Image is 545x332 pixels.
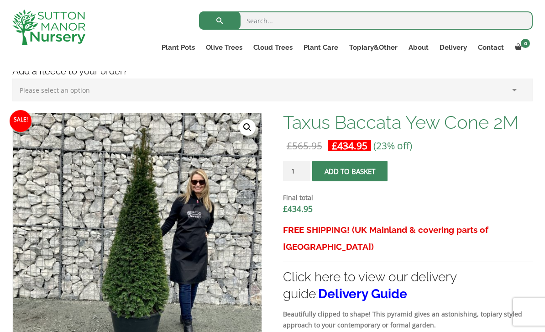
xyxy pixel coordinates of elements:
a: Contact [472,41,509,54]
a: Plant Care [298,41,344,54]
h1: Taxus Baccata Yew Cone 2M [283,113,533,132]
span: Sale! [10,110,31,132]
bdi: 434.95 [283,203,313,214]
span: £ [287,139,292,152]
h3: Click here to view our delivery guide: [283,269,533,302]
a: About [403,41,434,54]
bdi: 434.95 [332,139,367,152]
a: Topiary&Other [344,41,403,54]
dt: Final total [283,192,533,203]
span: 0 [521,39,530,48]
span: £ [332,139,337,152]
a: View full-screen image gallery [239,119,256,136]
span: £ [283,203,288,214]
input: Search... [199,11,533,30]
input: Product quantity [283,161,310,181]
a: Plant Pots [156,41,200,54]
h3: FREE SHIPPING! (UK Mainland & covering parts of [GEOGRAPHIC_DATA]) [283,221,533,255]
img: logo [12,9,85,45]
span: (23% off) [373,139,412,152]
bdi: 565.95 [287,139,322,152]
button: Add to basket [312,161,388,181]
a: Delivery [434,41,472,54]
a: Delivery Guide [318,286,407,301]
a: Cloud Trees [248,41,298,54]
a: Olive Trees [200,41,248,54]
strong: Beautifully clipped to shape! This pyramid gives an astonishing, topiary styled approach to your ... [283,310,522,329]
a: 0 [509,41,533,54]
h4: Add a fleece to your order? [5,64,540,79]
